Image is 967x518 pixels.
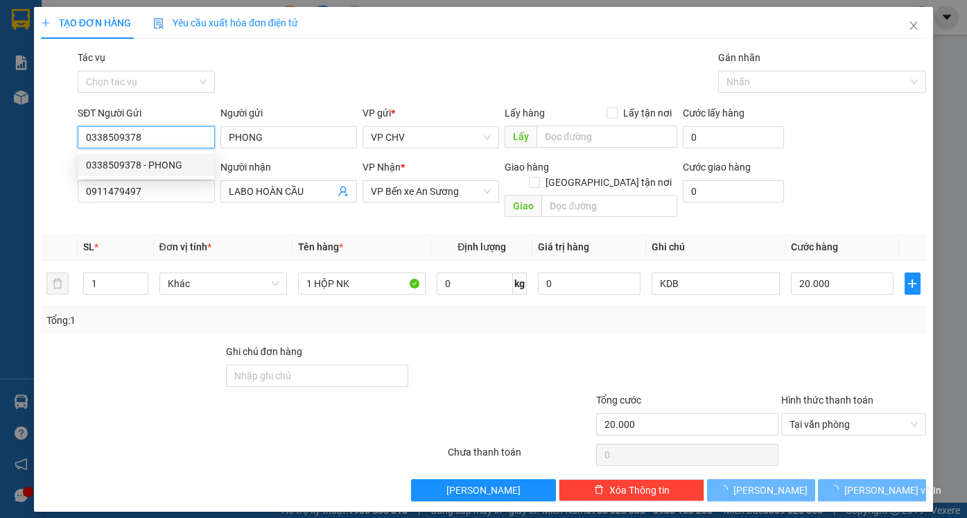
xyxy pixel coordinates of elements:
label: Ghi chú đơn hàng [226,346,302,357]
span: Tên hàng [298,241,343,252]
span: VPCHV1508250002 [69,88,153,98]
label: Hình thức thanh toán [781,395,873,406]
span: loading [718,485,733,494]
button: [PERSON_NAME] [411,479,557,501]
input: Ghi Chú [652,273,779,295]
button: delete [46,273,69,295]
span: 01 Võ Văn Truyện, KP.1, Phường 2 [110,42,191,59]
span: Yêu cầu xuất hóa đơn điện tử [153,17,298,28]
input: Cước lấy hàng [683,126,784,148]
span: In ngày: [4,101,85,109]
label: Cước lấy hàng [683,107,744,119]
button: deleteXóa Thông tin [559,479,704,501]
span: plus [905,278,921,289]
div: 0338509378 - PHONG [86,157,206,173]
span: kg [513,273,527,295]
button: plus [905,273,921,295]
span: delete [594,485,604,496]
span: Giao [505,195,541,217]
span: Lấy tận nơi [618,105,677,121]
th: Ghi chú [646,234,785,261]
span: ----------------------------------------- [37,75,170,86]
span: user-add [338,186,349,197]
input: Dọc đường [537,126,677,148]
div: Tổng: 1 [46,313,374,328]
label: Cước giao hàng [683,162,751,173]
input: Dọc đường [541,195,677,217]
span: [GEOGRAPHIC_DATA] tận nơi [540,175,677,190]
span: Lấy hàng [505,107,545,119]
span: plus [41,18,51,28]
span: Đơn vị tính [159,241,211,252]
span: SL [83,241,94,252]
span: Giao hàng [505,162,549,173]
span: Bến xe [GEOGRAPHIC_DATA] [110,22,186,40]
span: [PERSON_NAME] [446,483,521,498]
div: Người gửi [220,105,357,121]
input: VD: Bàn, Ghế [298,273,426,295]
span: VP Bến xe An Sương [371,181,491,202]
button: [PERSON_NAME] [707,479,815,501]
img: logo [5,8,67,69]
span: [PERSON_NAME] [733,483,808,498]
span: loading [829,485,844,494]
button: [PERSON_NAME] và In [818,479,926,501]
span: Hotline: 19001152 [110,62,170,70]
span: close [908,20,919,31]
span: Giá trị hàng [538,241,589,252]
span: Lấy [505,126,537,148]
label: Gán nhãn [718,52,760,63]
input: 0 [538,273,641,295]
label: Tác vụ [78,52,105,63]
span: 06:35:35 [DATE] [31,101,85,109]
span: Tại văn phòng [790,414,918,435]
img: icon [153,18,164,29]
div: 0338509378 - PHONG [78,154,214,176]
span: [PERSON_NAME]: [4,89,153,98]
button: Close [894,7,933,46]
div: SĐT Người Gửi [78,105,214,121]
span: Xóa Thông tin [609,483,670,498]
span: VP Nhận [363,162,401,173]
span: Khác [168,273,279,294]
input: Ghi chú đơn hàng [226,365,408,387]
span: TẠO ĐƠN HÀNG [41,17,131,28]
span: Định lượng [458,241,506,252]
span: [PERSON_NAME] và In [844,483,941,498]
div: Người nhận [220,159,357,175]
strong: ĐỒNG PHƯỚC [110,8,190,19]
span: VP CHV [371,127,491,148]
span: Cước hàng [791,241,838,252]
div: Chưa thanh toán [446,444,595,469]
span: Tổng cước [596,395,641,406]
input: Cước giao hàng [683,180,784,202]
div: VP gửi [363,105,499,121]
